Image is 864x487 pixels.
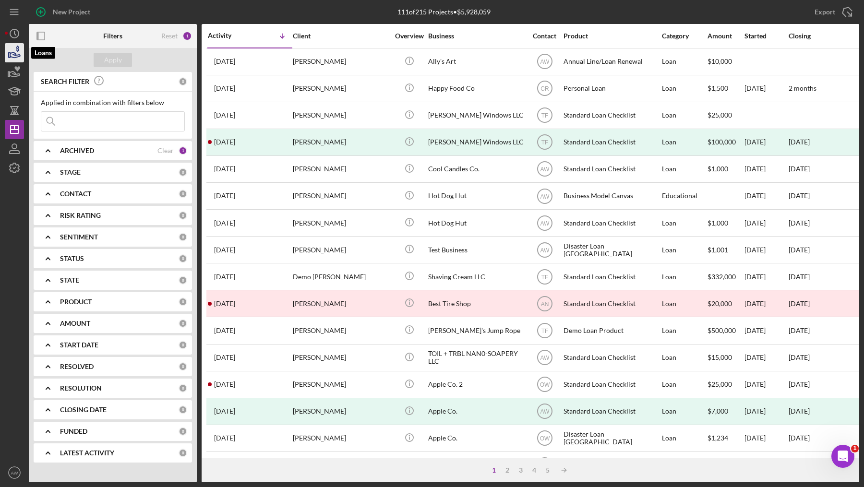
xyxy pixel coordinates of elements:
div: 2 [501,466,514,474]
div: [DATE] [744,237,788,262]
div: Closing [789,32,861,40]
div: $1 [708,452,744,478]
b: SEARCH FILTER [41,78,89,85]
button: AW [5,463,24,482]
text: TF [541,112,548,119]
div: Applied in combination with filters below [41,99,185,107]
div: 0 [179,297,187,306]
button: New Project [29,2,100,22]
div: 1 [182,31,192,41]
div: 0 [179,319,187,328]
div: Educational [662,183,707,209]
div: Business Model Canvas [564,183,660,209]
div: [PERSON_NAME] [293,318,389,343]
div: [PERSON_NAME] [293,156,389,182]
div: Best Tire Shop [428,291,524,316]
div: Shaving Cream LLC [428,264,524,289]
div: 0 [179,341,187,349]
div: 5 [541,466,554,474]
div: Standard Loan Checklist [564,264,660,289]
text: AW [540,166,550,173]
time: 2024-05-21 19:59 [214,219,235,227]
b: AMOUNT [60,320,90,327]
div: [PERSON_NAME] Windows LLC [428,103,524,128]
text: OW [540,381,550,388]
div: Started [744,32,788,40]
time: 2025-05-27 18:16 [214,58,235,65]
div: Loan [662,345,707,370]
time: 2024-02-29 19:35 [214,273,235,281]
time: [DATE] [789,353,810,361]
div: 111 of 215 Projects • $5,928,059 [397,8,491,16]
div: Loan [662,103,707,128]
div: [PERSON_NAME]'s Jump Rope [428,318,524,343]
div: [DATE] [744,264,788,289]
div: Apply [104,53,122,67]
div: Happy Food Co [428,76,524,101]
text: AW [540,355,550,361]
time: [DATE] [789,326,810,334]
div: [DATE] [744,452,788,478]
time: 2023-09-26 22:41 [214,434,235,442]
div: [DATE] [744,399,788,424]
time: 2024-06-18 18:00 [214,192,235,200]
div: 0 [179,427,187,436]
span: 1 [851,445,859,452]
div: [DATE] [744,210,788,236]
b: CLOSING DATE [60,406,107,414]
text: AW [540,408,550,415]
b: CONTACT [60,190,91,198]
div: Test Business [428,237,524,262]
div: [DATE] [744,345,788,370]
time: 2024-12-12 18:24 [214,138,235,146]
div: $332,000 [708,264,744,289]
div: Apple Co. [428,426,524,451]
div: 0 [179,405,187,414]
time: 2023-11-29 20:37 [214,354,235,361]
div: Ally's Art [428,49,524,74]
div: 0 [179,211,187,220]
b: RISK RATING [60,212,101,219]
div: Overview [391,32,427,40]
div: Loan [662,399,707,424]
div: 0 [179,276,187,285]
div: $100,000 [708,130,744,155]
div: [PERSON_NAME] [293,372,389,397]
div: [PERSON_NAME] [293,237,389,262]
time: [DATE] [789,380,810,388]
div: Standard Loan Checklist [564,345,660,370]
time: 2023-10-03 19:29 [214,407,235,415]
div: Standard Loan Checklist [564,372,660,397]
time: 2 months [789,84,816,92]
b: FUNDED [60,428,87,435]
div: [DATE] [789,407,810,415]
time: 2023-11-09 18:23 [214,380,235,388]
time: 2024-02-05 21:25 [214,300,235,308]
div: 0 [179,77,187,86]
div: [DATE] [744,183,788,209]
div: [DATE] [744,130,788,155]
div: Loan [662,130,707,155]
div: 0 [179,362,187,371]
div: Personal Loan [564,76,660,101]
div: Contact [527,32,563,40]
div: $15,000 [708,345,744,370]
div: $7,000 [708,399,744,424]
div: $500,000 [708,318,744,343]
text: AW [11,470,18,475]
time: 2025-03-21 20:03 [214,84,235,92]
time: [DATE] [789,191,810,200]
div: Product [564,32,660,40]
div: 0 [179,168,187,177]
div: [PERSON_NAME] [293,76,389,101]
div: [PERSON_NAME] [293,426,389,451]
div: TOIL + TRBL NAN0-SOAPERY LLC [428,345,524,370]
div: Export [815,2,835,22]
text: TF [541,273,548,280]
div: Disaster Loan [GEOGRAPHIC_DATA] [564,237,660,262]
div: $25,000 [708,103,744,128]
b: Filters [103,32,122,40]
div: Demo [PERSON_NAME] [293,264,389,289]
div: Client [293,32,389,40]
div: Annual Line/Loan Renewal [564,49,660,74]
